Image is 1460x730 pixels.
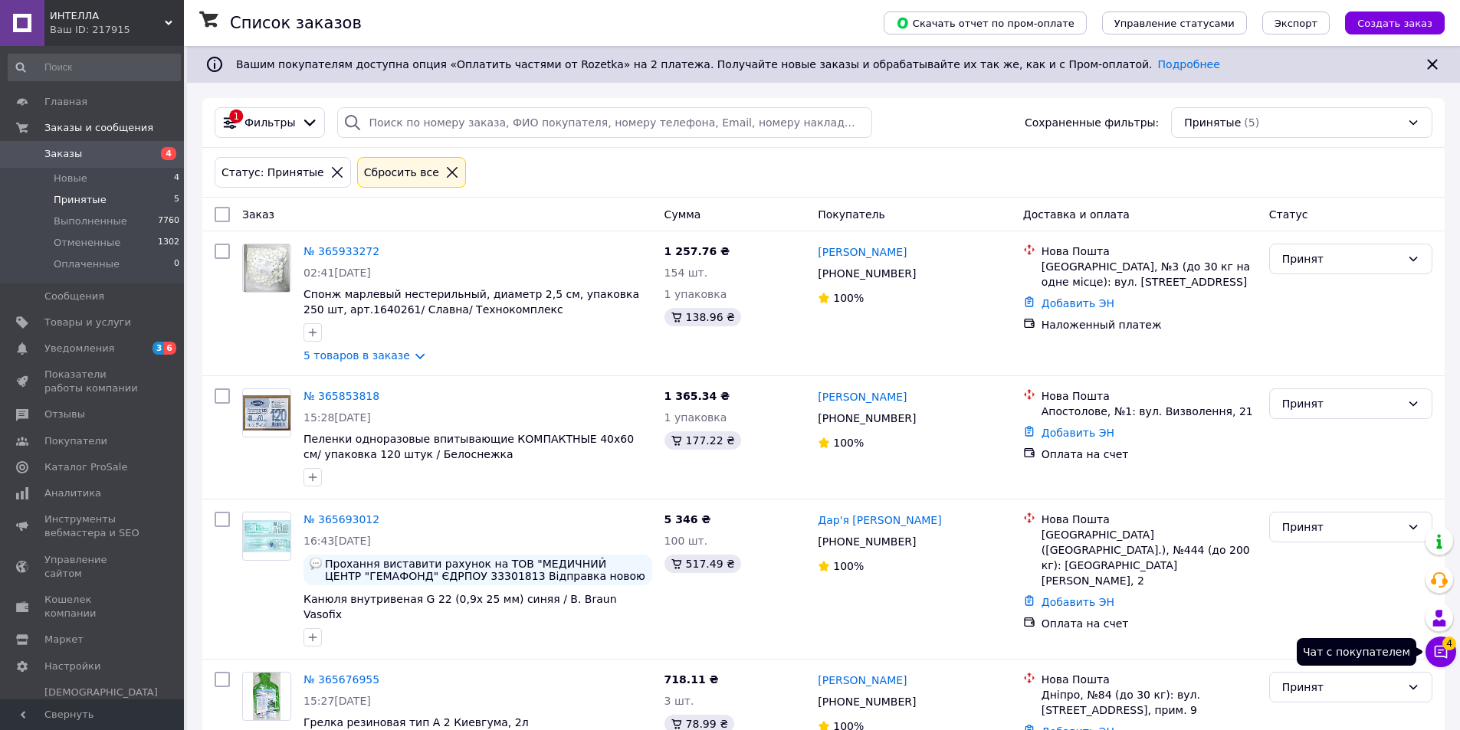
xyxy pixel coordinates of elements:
[818,208,885,221] span: Покупатель
[664,673,719,686] span: 718.11 ₴
[54,236,120,250] span: Отмененные
[896,16,1074,30] span: Скачать отчет по пром-оплате
[243,520,290,552] img: Фото товару
[158,236,179,250] span: 1302
[1262,11,1330,34] button: Экспорт
[1330,16,1445,28] a: Создать заказ
[44,121,153,135] span: Заказы и сообщения
[174,257,179,271] span: 0
[236,58,1220,70] span: Вашим покупателям доступна опция «Оплатить частями от Rozetka» на 2 платежа. Получайте новые зака...
[1345,11,1445,34] button: Создать заказ
[310,558,322,570] img: :speech_balloon:
[1025,115,1159,130] span: Сохраненные фильтры:
[1042,244,1257,259] div: Нова Пошта
[174,172,179,185] span: 4
[664,535,708,547] span: 100 шт.
[161,147,176,160] span: 4
[303,433,634,460] a: Пеленки одноразовые впитывающие КОМПАКТНЫЕ 40х60 см/ упаковка 120 штук / Белоснежка
[1042,317,1257,332] div: Наложенный платеж
[664,208,701,221] span: Сумма
[158,214,179,228] span: 7760
[664,308,741,326] div: 138.96 ₴
[818,244,907,260] a: [PERSON_NAME]
[303,695,371,707] span: 15:27[DATE]
[44,342,114,355] span: Уведомления
[664,267,708,279] span: 154 шт.
[303,513,379,525] a: № 365693012
[833,560,864,572] span: 100%
[1042,427,1114,439] a: Добавить ЭН
[44,553,142,581] span: Управление сайтом
[218,164,327,181] div: Статус: Принятые
[1282,395,1401,412] div: Принят
[1426,637,1456,667] button: Чат с покупателем4
[44,686,158,728] span: [DEMOGRAPHIC_DATA] и счета
[242,512,291,561] a: Фото товару
[818,267,916,280] span: [PHONE_NUMBER]
[884,11,1087,34] button: Скачать отчет по пром-оплате
[303,673,379,686] a: № 365676955
[242,672,291,721] a: Фото товару
[664,431,741,450] div: 177.22 ₴
[818,696,916,708] span: [PHONE_NUMBER]
[303,593,617,620] a: Канюля внутривеная G 22 (0,9х 25 мм) синяя / B. Braun Vasofix
[1042,447,1257,462] div: Оплата на счет
[44,95,87,109] span: Главная
[44,512,142,540] span: Инструменты вебмастера и SEO
[1244,116,1259,129] span: (5)
[54,193,107,207] span: Принятые
[44,290,104,303] span: Сообщения
[44,408,85,421] span: Отзывы
[44,660,100,673] span: Настройки
[1042,616,1257,631] div: Оплата на счет
[242,208,274,221] span: Заказ
[1042,259,1257,290] div: [GEOGRAPHIC_DATA], №3 (до 30 кг на одне місце): вул. [STREET_ADDRESS]
[1042,672,1257,687] div: Нова Пошта
[1042,596,1114,608] a: Добавить ЭН
[1023,208,1130,221] span: Доставка и оплата
[1114,18,1235,29] span: Управление статусами
[174,193,179,207] span: 5
[44,147,82,161] span: Заказы
[1042,527,1257,588] div: [GEOGRAPHIC_DATA] ([GEOGRAPHIC_DATA].), №444 (до 200 кг): [GEOGRAPHIC_DATA][PERSON_NAME], 2
[818,535,916,548] span: [PHONE_NUMBER]
[303,245,379,257] a: № 365933272
[664,411,727,424] span: 1 упаковка
[1102,11,1247,34] button: Управление статусами
[243,395,290,430] img: Фото товару
[1042,404,1257,419] div: Апостолове, №1: вул. Визволення, 21
[1357,18,1432,29] span: Создать заказ
[44,486,101,500] span: Аналитика
[664,288,727,300] span: 1 упаковка
[1282,679,1401,696] div: Принят
[1042,388,1257,404] div: Нова Пошта
[1042,512,1257,527] div: Нова Пошта
[337,107,871,138] input: Поиск по номеру заказа, ФИО покупателя, номеру телефона, Email, номеру накладной
[1275,18,1317,29] span: Экспорт
[818,673,907,688] a: [PERSON_NAME]
[44,460,127,474] span: Каталог ProSale
[44,593,142,620] span: Кошелек компании
[44,368,142,395] span: Показатели работы компании
[253,673,280,720] img: Фото товару
[325,558,646,582] span: Прохання виставити рахунок на ТОВ "МЕДИЧНИЙ ЦЕНТР "ГЕМАФОНД" ЄДРПОУ 33301813 Відправка новою пошт...
[44,316,131,329] span: Товары и услуги
[50,9,165,23] span: ИНТЕЛЛА
[303,716,529,728] a: Грелка резиновая тип А 2 Киевгума, 2л
[1297,638,1416,666] div: Чат с покупателем
[153,342,165,355] span: 3
[1269,208,1308,221] span: Статус
[664,555,741,573] div: 517.49 ₴
[303,535,371,547] span: 16:43[DATE]
[303,390,379,402] a: № 365853818
[54,257,120,271] span: Оплаченные
[303,288,639,316] a: Спонж марлевый нестерильный, диаметр 2,5 см, упаковка 250 шт, арт.1640261/ Славна/ Технокомплекс
[303,349,410,362] a: 5 товаров в заказе
[244,244,290,292] img: Фото товару
[1442,632,1456,646] span: 4
[833,437,864,449] span: 100%
[1158,58,1220,70] a: Подробнее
